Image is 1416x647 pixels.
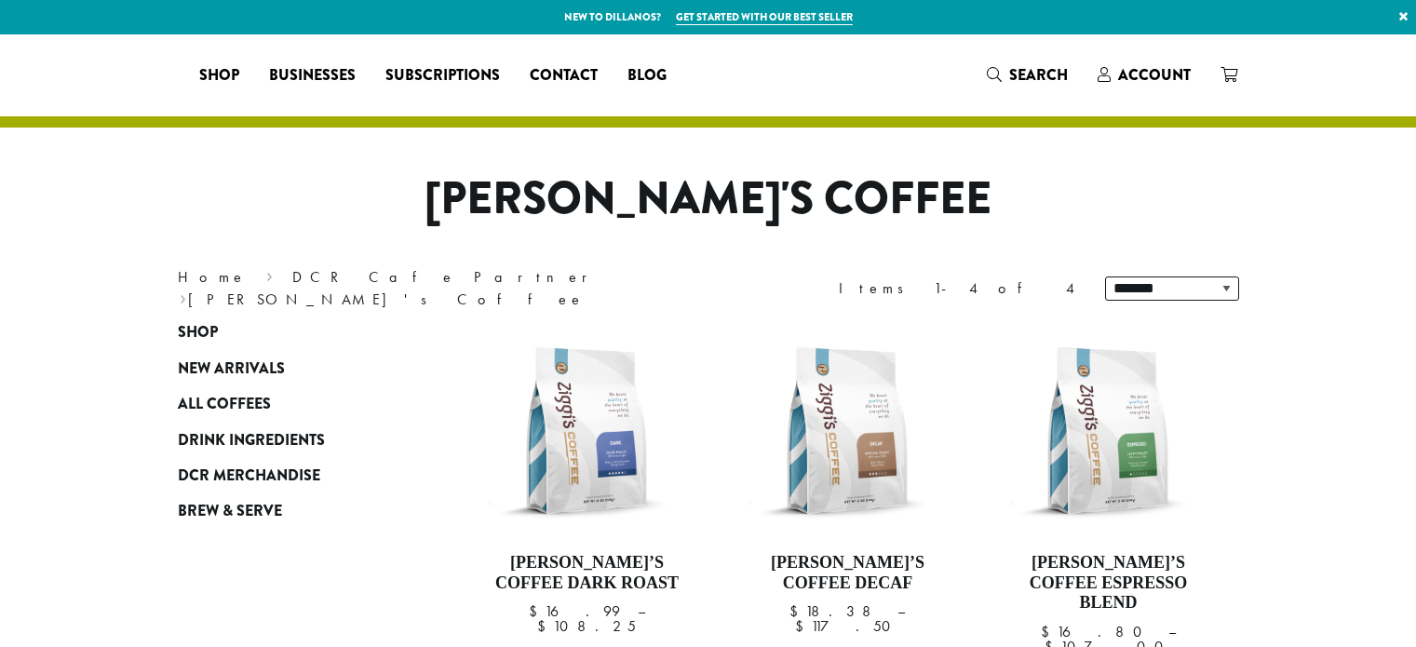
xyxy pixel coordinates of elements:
[178,266,681,311] nav: Breadcrumb
[178,315,401,350] a: Shop
[795,616,899,636] bdi: 117.50
[1009,64,1068,86] span: Search
[178,465,320,488] span: DCR Merchandise
[530,64,598,88] span: Contact
[740,324,954,538] img: Ziggis-Decaf-Blend-12-oz.png
[480,553,695,593] h4: [PERSON_NAME]’s Coffee Dark Roast
[292,267,600,287] a: DCR Cafe Partner
[178,267,247,287] a: Home
[972,60,1083,90] a: Search
[479,324,694,538] img: Ziggis-Dark-Blend-12-oz.png
[676,9,853,25] a: Get started with our best seller
[1041,622,1151,641] bdi: 16.80
[178,458,401,493] a: DCR Merchandise
[627,64,667,88] span: Blog
[795,616,811,636] span: $
[269,64,356,88] span: Businesses
[199,64,239,88] span: Shop
[385,64,500,88] span: Subscriptions
[1001,324,1215,538] img: Ziggis-Espresso-Blend-12-oz.png
[266,260,273,289] span: ›
[178,351,401,386] a: New Arrivals
[638,601,645,621] span: –
[1168,622,1176,641] span: –
[1001,553,1215,613] h4: [PERSON_NAME]’s Coffee Espresso Blend
[180,282,186,311] span: ›
[740,553,954,593] h4: [PERSON_NAME]’s Coffee Decaf
[178,321,218,344] span: Shop
[897,601,905,621] span: –
[1118,64,1191,86] span: Account
[178,422,401,457] a: Drink Ingredients
[529,601,545,621] span: $
[178,386,401,422] a: All Coffees
[789,601,880,621] bdi: 18.38
[184,61,254,90] a: Shop
[178,429,325,452] span: Drink Ingredients
[178,357,285,381] span: New Arrivals
[537,616,553,636] span: $
[178,393,271,416] span: All Coffees
[529,601,620,621] bdi: 16.99
[537,616,636,636] bdi: 108.25
[839,277,1077,300] div: Items 1-4 of 4
[178,493,401,529] a: Brew & Serve
[1041,622,1057,641] span: $
[178,500,282,523] span: Brew & Serve
[789,601,805,621] span: $
[164,172,1253,226] h1: [PERSON_NAME]'s Coffee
